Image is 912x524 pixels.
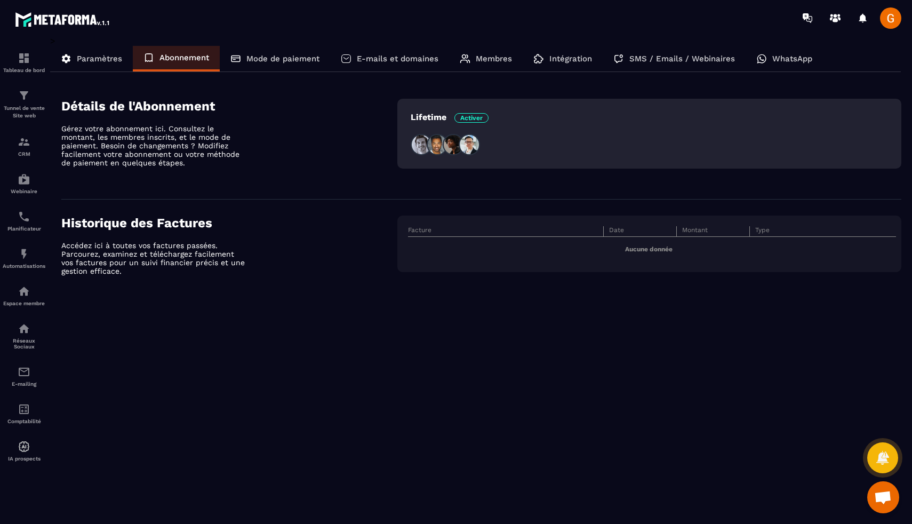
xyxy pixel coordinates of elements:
[61,124,248,167] p: Gérez votre abonnement ici. Consultez le montant, les membres inscrits, et le mode de paiement. B...
[3,128,45,165] a: formationformationCRM
[3,263,45,269] p: Automatisations
[357,54,438,63] p: E-mails et domaines
[77,54,122,63] p: Paramètres
[3,381,45,387] p: E-mailing
[772,54,812,63] p: WhatsApp
[411,112,489,122] p: Lifetime
[18,89,30,102] img: formation
[459,134,480,155] img: people4
[18,285,30,298] img: automations
[3,314,45,358] a: social-networksocial-networkRéseaux Sociaux
[3,151,45,157] p: CRM
[3,358,45,395] a: emailemailE-mailing
[18,136,30,148] img: formation
[18,403,30,416] img: accountant
[549,54,592,63] p: Intégration
[603,226,676,237] th: Date
[61,99,397,114] h4: Détails de l'Abonnement
[3,418,45,424] p: Comptabilité
[867,481,899,513] div: Ouvrir le chat
[61,241,248,275] p: Accédez ici à toutes vos factures passées. Parcourez, examinez et téléchargez facilement vos fact...
[411,134,432,155] img: people1
[3,300,45,306] p: Espace membre
[3,67,45,73] p: Tableau de bord
[18,173,30,186] img: automations
[476,54,512,63] p: Membres
[18,210,30,223] img: scheduler
[3,165,45,202] a: automationsautomationsWebinaire
[3,395,45,432] a: accountantaccountantComptabilité
[18,52,30,65] img: formation
[3,338,45,350] p: Réseaux Sociaux
[18,322,30,335] img: social-network
[61,216,397,231] h4: Historique des Factures
[3,188,45,194] p: Webinaire
[3,81,45,128] a: formationformationTunnel de vente Site web
[159,53,209,62] p: Abonnement
[3,456,45,462] p: IA prospects
[427,134,448,155] img: people2
[629,54,735,63] p: SMS / Emails / Webinaires
[3,202,45,240] a: schedulerschedulerPlanificateur
[408,226,603,237] th: Facture
[750,226,897,237] th: Type
[443,134,464,155] img: people3
[18,440,30,453] img: automations
[18,366,30,378] img: email
[18,248,30,260] img: automations
[3,226,45,232] p: Planificateur
[3,44,45,81] a: formationformationTableau de bord
[246,54,319,63] p: Mode de paiement
[15,10,111,29] img: logo
[408,237,896,262] td: Aucune donnée
[50,36,901,307] div: >
[454,113,489,123] span: Activer
[3,277,45,314] a: automationsautomationsEspace membre
[676,226,749,237] th: Montant
[3,105,45,120] p: Tunnel de vente Site web
[3,240,45,277] a: automationsautomationsAutomatisations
